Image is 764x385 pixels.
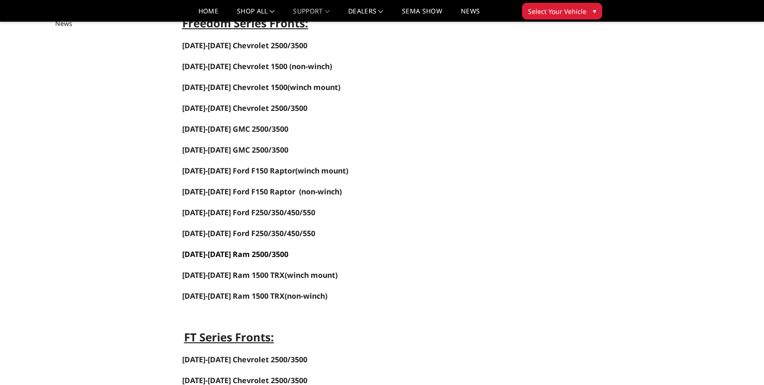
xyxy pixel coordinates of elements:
[182,249,288,259] a: [DATE]-[DATE] Ram 2500/3500
[182,187,295,196] a: [DATE]-[DATE] Ford F150 Raptor
[198,8,218,21] a: Home
[182,270,285,280] span: [DATE]-[DATE] Ram 1500 TRX
[182,291,285,301] a: [DATE]-[DATE] Ram 1500 TRX
[461,8,480,21] a: News
[182,15,308,31] span: Freedom Series Fronts:
[182,124,288,134] a: [DATE]-[DATE] GMC 2500/3500
[522,3,602,19] button: Select Your Vehicle
[182,145,288,155] span: [DATE]-[DATE] GMC 2500/3500
[182,229,315,238] a: [DATE]-[DATE] Ford F250/350/450/550
[182,103,307,113] span: [DATE]-[DATE] Chevrolet 2500/3500
[348,8,383,21] a: Dealers
[182,40,307,51] a: [DATE]-[DATE] Chevrolet 2500/3500
[182,207,315,218] a: [DATE]-[DATE] Ford F250/350/450/550
[182,146,288,154] a: [DATE]-[DATE] GMC 2500/3500
[299,186,342,197] span: (non-winch)
[182,354,307,365] a: [DATE]-[DATE] Chevrolet 2500/3500
[182,104,307,113] a: [DATE]-[DATE] Chevrolet 2500/3500
[293,8,330,21] a: Support
[289,61,332,71] span: (non-winch)
[55,19,84,28] a: News
[182,186,295,197] span: [DATE]-[DATE] Ford F150 Raptor
[718,340,764,385] iframe: Chat Widget
[285,270,337,280] span: (winch mount)
[182,61,287,71] span: [DATE]-[DATE] Chevrolet 1500
[237,8,274,21] a: shop all
[182,291,327,301] span: (non-winch)
[182,82,340,92] span: (winch mount)
[182,166,348,176] span: (winch mount)
[593,6,596,16] span: ▾
[402,8,442,21] a: SEMA Show
[182,166,295,176] a: [DATE]-[DATE] Ford F150 Raptor
[182,228,315,238] span: [DATE]-[DATE] Ford F250/350/450/550
[182,271,285,280] a: [DATE]-[DATE] Ram 1500 TRX
[528,6,586,16] span: Select Your Vehicle
[182,82,287,92] a: [DATE]-[DATE] Chevrolet 1500
[182,62,287,71] a: [DATE]-[DATE] Chevrolet 1500
[184,329,274,345] strong: FT Series Fronts:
